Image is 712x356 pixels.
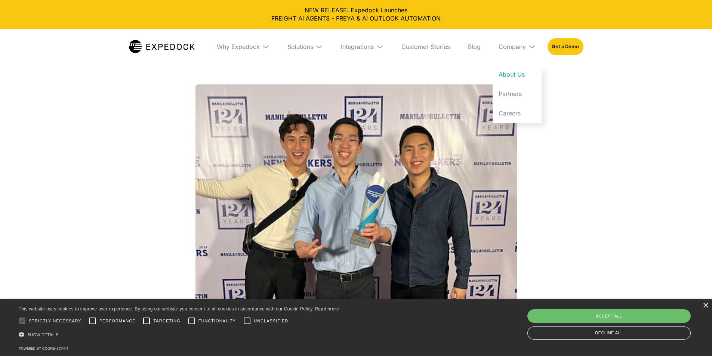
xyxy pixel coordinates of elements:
[27,332,59,337] span: Show details
[335,29,389,65] div: Integrations
[395,29,456,65] a: Customer Stories
[254,318,288,324] span: Unclassified
[287,43,313,50] div: Solutions
[211,29,275,65] div: Why Expedock
[315,306,339,312] a: Read more
[217,43,260,50] div: Why Expedock
[19,346,69,350] a: Powered by cookie-script
[493,103,542,123] a: Careers
[99,318,136,324] span: Performance
[462,29,487,65] a: Blog
[499,43,526,50] div: Company
[527,326,691,340] div: Decline all
[703,303,708,309] div: Close
[6,14,706,22] a: FREIGHT AI AGENTS - FREYA & AI OUTLOOK AUTOMATION
[341,43,374,50] div: Integrations
[493,65,542,123] nav: Company
[281,29,329,65] div: Solutions
[527,309,691,323] div: Accept all
[493,65,542,84] a: About Us
[19,329,339,340] div: Show details
[29,318,81,324] span: Strictly necessary
[153,318,180,324] span: Targeting
[6,6,706,23] div: NEW RELEASE: Expedock Launches
[198,318,236,324] span: Functionality
[493,29,542,65] div: Company
[548,38,583,55] a: Get a Demo
[19,306,314,312] span: This website uses cookies to improve user experience. By using our website you consent to all coo...
[493,84,542,103] a: Partners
